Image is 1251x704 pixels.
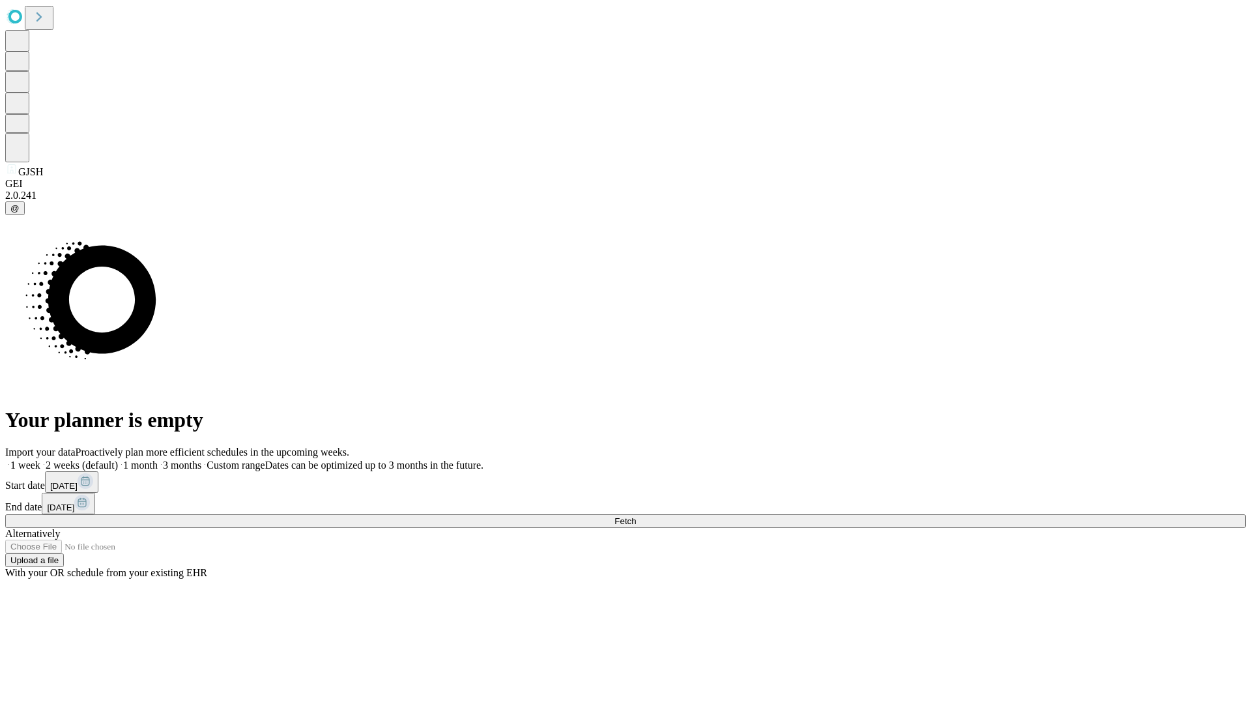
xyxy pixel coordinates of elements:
span: 2 weeks (default) [46,460,118,471]
div: End date [5,493,1246,514]
span: @ [10,203,20,213]
span: Proactively plan more efficient schedules in the upcoming weeks. [76,447,349,458]
div: Start date [5,471,1246,493]
button: @ [5,201,25,215]
div: 2.0.241 [5,190,1246,201]
span: Dates can be optimized up to 3 months in the future. [265,460,483,471]
button: [DATE] [42,493,95,514]
button: Fetch [5,514,1246,528]
span: Alternatively [5,528,60,539]
button: [DATE] [45,471,98,493]
button: Upload a file [5,553,64,567]
span: Custom range [207,460,265,471]
span: Fetch [614,516,636,526]
span: 3 months [163,460,201,471]
div: GEI [5,178,1246,190]
span: Import your data [5,447,76,458]
span: GJSH [18,166,43,177]
span: With your OR schedule from your existing EHR [5,567,207,578]
span: [DATE] [50,481,78,491]
span: 1 month [123,460,158,471]
span: 1 week [10,460,40,471]
h1: Your planner is empty [5,408,1246,432]
span: [DATE] [47,503,74,512]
